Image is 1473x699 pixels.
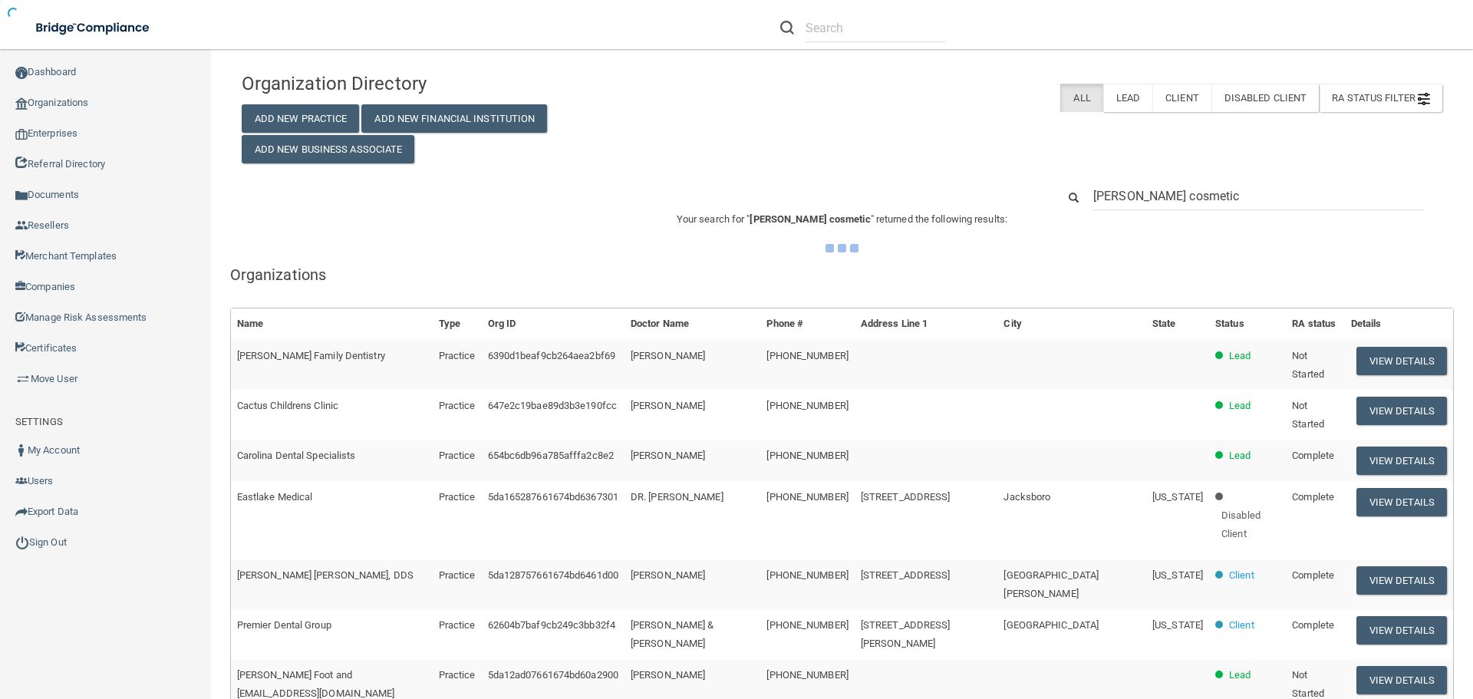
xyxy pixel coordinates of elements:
[237,450,356,461] span: Carolina Dental Specialists
[488,491,618,503] span: 5da165287661674bd6367301
[1003,491,1050,503] span: Jacksboro
[631,569,705,581] span: [PERSON_NAME]
[439,450,476,461] span: Practice
[1292,450,1334,461] span: Complete
[488,619,615,631] span: 62604b7baf9cb249c3bb32f4
[1356,666,1447,694] button: View Details
[750,213,870,225] span: [PERSON_NAME] cosmetic
[1292,350,1324,380] span: Not Started
[825,244,858,252] img: ajax-loader.4d491dd7.gif
[1356,447,1447,475] button: View Details
[1332,92,1430,104] span: RA Status Filter
[237,619,331,631] span: Premier Dental Group
[624,308,760,340] th: Doctor Name
[1221,506,1280,543] p: Disabled Client
[237,350,385,361] span: [PERSON_NAME] Family Dentistry
[230,210,1454,229] p: Your search for " " returned the following results:
[242,74,627,94] h4: Organization Directory
[237,669,395,699] span: [PERSON_NAME] Foot and [EMAIL_ADDRESS][DOMAIN_NAME]
[439,400,476,411] span: Practice
[766,569,848,581] span: [PHONE_NUMBER]
[15,506,28,518] img: icon-export.b9366987.png
[1209,308,1286,340] th: Status
[15,413,63,431] label: SETTINGS
[237,491,313,503] span: Eastlake Medical
[861,619,951,649] span: [STREET_ADDRESS][PERSON_NAME]
[439,569,476,581] span: Practice
[439,350,476,361] span: Practice
[15,97,28,110] img: organization-icon.f8decf85.png
[488,350,615,361] span: 6390d1beaf9cb264aea2bf69
[439,491,476,503] span: Practice
[1229,347,1251,365] p: Lead
[488,450,614,461] span: 654bc6db96a785afffa2c8e2
[1356,566,1447,595] button: View Details
[15,444,28,457] img: ic_user_dark.df1a06c3.png
[230,266,1454,283] h5: Organizations
[15,190,28,202] img: icon-documents.8dae5593.png
[1103,84,1152,112] label: Lead
[1292,400,1324,430] span: Not Started
[766,619,848,631] span: [PHONE_NUMBER]
[15,371,31,387] img: briefcase.64adab9b.png
[1292,569,1334,581] span: Complete
[1418,93,1430,105] img: icon-filter@2x.21656d0b.png
[1229,566,1254,585] p: Client
[1211,84,1320,112] label: Disabled Client
[237,400,338,411] span: Cactus Childrens Clinic
[1003,619,1099,631] span: [GEOGRAPHIC_DATA]
[1286,308,1345,340] th: RA status
[631,400,705,411] span: [PERSON_NAME]
[361,104,547,133] button: Add New Financial Institution
[1152,491,1203,503] span: [US_STATE]
[1292,491,1334,503] span: Complete
[766,350,848,361] span: [PHONE_NUMBER]
[780,21,794,35] img: ic-search.3b580494.png
[1152,619,1203,631] span: [US_STATE]
[1152,84,1211,112] label: Client
[23,12,164,44] img: bridge_compliance_login_screen.278c3ca4.svg
[488,669,618,681] span: 5da12ad07661674bd60a2900
[488,400,617,411] span: 647e2c19bae89d3b3e190fcc
[1093,182,1423,210] input: Search
[15,67,28,79] img: ic_dashboard_dark.d01f4a41.png
[760,308,854,340] th: Phone #
[766,450,848,461] span: [PHONE_NUMBER]
[861,569,951,581] span: [STREET_ADDRESS]
[631,350,705,361] span: [PERSON_NAME]
[15,129,28,140] img: enterprise.0d942306.png
[631,450,705,461] span: [PERSON_NAME]
[806,14,946,42] input: Search
[631,669,705,681] span: [PERSON_NAME]
[1356,397,1447,425] button: View Details
[1356,488,1447,516] button: View Details
[766,491,848,503] span: [PHONE_NUMBER]
[242,135,415,163] button: Add New Business Associate
[855,308,998,340] th: Address Line 1
[1229,616,1254,635] p: Client
[237,569,414,581] span: [PERSON_NAME] [PERSON_NAME], DDS
[1152,569,1203,581] span: [US_STATE]
[1229,666,1251,684] p: Lead
[15,475,28,487] img: icon-users.e205127d.png
[1345,308,1453,340] th: Details
[433,308,482,340] th: Type
[1003,569,1099,599] span: [GEOGRAPHIC_DATA][PERSON_NAME]
[242,104,360,133] button: Add New Practice
[1060,84,1102,112] label: All
[231,308,433,340] th: Name
[482,308,624,340] th: Org ID
[1356,616,1447,645] button: View Details
[1229,397,1251,415] p: Lead
[488,569,618,581] span: 5da128757661674bd6461d00
[1356,347,1447,375] button: View Details
[439,669,476,681] span: Practice
[631,619,714,649] span: [PERSON_NAME] & [PERSON_NAME]
[1292,669,1324,699] span: Not Started
[997,308,1146,340] th: City
[439,619,476,631] span: Practice
[1146,308,1209,340] th: State
[861,491,951,503] span: [STREET_ADDRESS]
[766,400,848,411] span: [PHONE_NUMBER]
[1229,447,1251,465] p: Lead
